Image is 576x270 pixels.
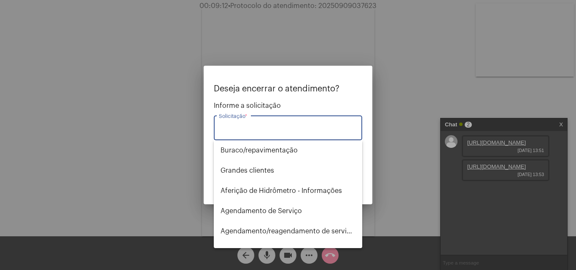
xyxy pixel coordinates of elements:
span: Agendamento de Serviço [221,201,355,221]
span: Alterar nome do usuário na fatura [221,241,355,262]
span: Agendamento/reagendamento de serviços - informações [221,221,355,241]
span: ⁠Grandes clientes [221,160,355,181]
p: Deseja encerrar o atendimento? [214,84,362,94]
span: ⁠Buraco/repavimentação [221,140,355,160]
span: Aferição de Hidrômetro - Informações [221,181,355,201]
input: Buscar solicitação [219,126,357,134]
span: Informe a solicitação [214,102,362,110]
